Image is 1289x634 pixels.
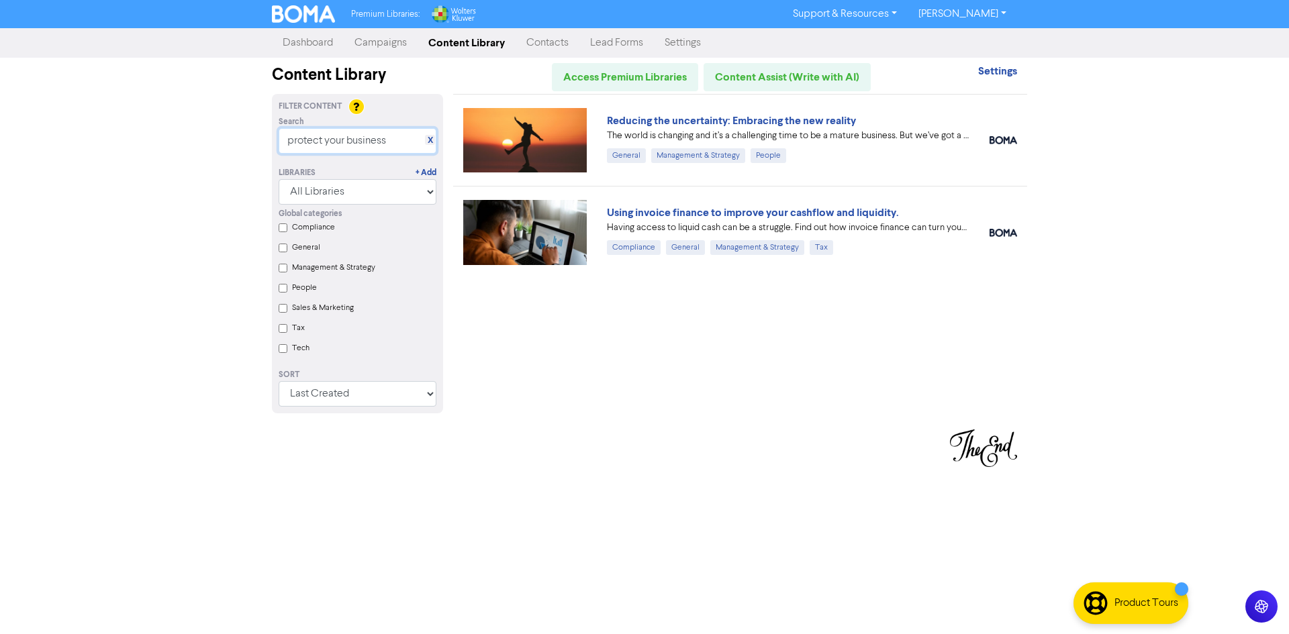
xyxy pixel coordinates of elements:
[1222,570,1289,634] iframe: Chat Widget
[344,30,418,56] a: Campaigns
[607,206,899,219] a: Using invoice finance to improve your cashflow and liquidity.
[516,30,579,56] a: Contacts
[990,136,1017,144] img: boma
[292,262,375,274] label: Management & Strategy
[908,3,1017,25] a: [PERSON_NAME]
[292,322,305,334] label: Tax
[430,5,476,23] img: Wolters Kluwer
[279,167,316,179] div: Libraries
[978,64,1017,78] strong: Settings
[579,30,654,56] a: Lead Forms
[272,30,344,56] a: Dashboard
[279,208,436,220] div: Global categories
[418,30,516,56] a: Content Library
[279,116,304,128] span: Search
[292,242,320,254] label: General
[607,114,856,127] a: Reducing the uncertainty: Embracing the new reality
[292,342,309,354] label: Tech
[607,129,969,143] div: The world is changing and it’s a challenging time to be a mature business. But we’ve got a three-...
[416,167,436,179] a: + Add
[272,63,443,87] div: Content Library
[351,10,420,19] span: Premium Libraries:
[428,136,433,146] a: X
[990,229,1017,237] img: boma_accounting
[810,240,833,255] div: Tax
[751,148,786,163] div: People
[654,30,712,56] a: Settings
[710,240,804,255] div: Management & Strategy
[292,221,335,233] label: Compliance
[272,5,335,23] img: BOMA Logo
[292,302,354,314] label: Sales & Marketing
[552,63,698,91] a: Access Premium Libraries
[292,282,317,294] label: People
[782,3,908,25] a: Support & Resources
[607,148,646,163] div: General
[651,148,745,163] div: Management & Strategy
[666,240,705,255] div: General
[704,63,871,91] a: Content Assist (Write with AI)
[607,221,969,235] div: Having access to liquid cash can be a struggle. Find out how invoice finance can turn your unpaid...
[607,240,661,255] div: Compliance
[950,429,1017,467] img: You have reached the last page of content
[279,369,436,381] div: Sort
[978,66,1017,77] a: Settings
[279,101,436,113] div: Filter Content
